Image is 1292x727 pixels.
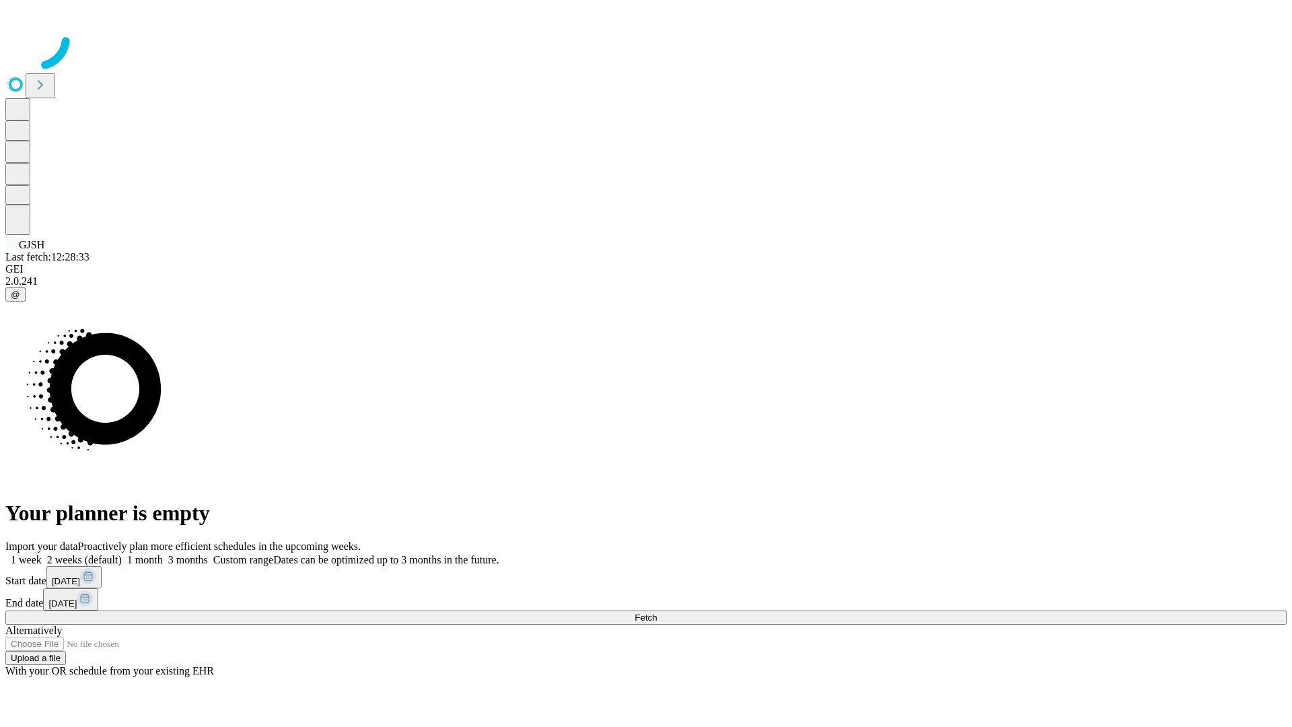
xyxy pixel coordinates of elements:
[127,554,163,565] span: 1 month
[78,541,361,552] span: Proactively plan more efficient schedules in the upcoming weeks.
[168,554,208,565] span: 3 months
[5,263,1287,275] div: GEI
[5,275,1287,287] div: 2.0.241
[47,554,122,565] span: 2 weeks (default)
[19,239,44,250] span: GJSH
[5,665,214,677] span: With your OR schedule from your existing EHR
[46,566,102,588] button: [DATE]
[11,289,20,300] span: @
[5,611,1287,625] button: Fetch
[273,554,499,565] span: Dates can be optimized up to 3 months in the future.
[5,566,1287,588] div: Start date
[213,554,273,565] span: Custom range
[635,613,657,623] span: Fetch
[5,625,62,636] span: Alternatively
[5,501,1287,526] h1: Your planner is empty
[52,576,80,586] span: [DATE]
[5,651,66,665] button: Upload a file
[5,588,1287,611] div: End date
[43,588,98,611] button: [DATE]
[11,554,42,565] span: 1 week
[48,598,77,609] span: [DATE]
[5,541,78,552] span: Import your data
[5,287,26,302] button: @
[5,251,89,263] span: Last fetch: 12:28:33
